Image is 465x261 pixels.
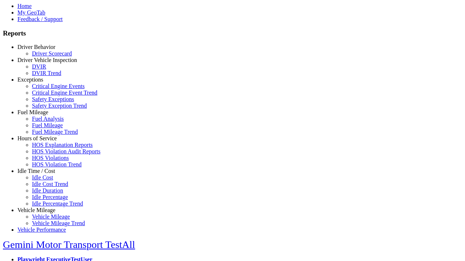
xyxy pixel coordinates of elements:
a: Exceptions [17,76,43,83]
a: DVIR [32,63,46,70]
a: Critical Engine Event Trend [32,90,97,96]
a: Fuel Analysis [32,116,64,122]
a: Vehicle Mileage Trend [32,220,85,226]
a: Hours of Service [17,135,57,141]
a: Idle Percentage Trend [32,200,83,207]
a: Critical Engine Events [32,83,85,89]
a: HOS Violation Audit Reports [32,148,101,154]
a: Fuel Mileage [32,122,63,128]
a: Driver Vehicle Inspection [17,57,77,63]
h3: Reports [3,29,462,37]
a: HOS Violations [32,155,69,161]
a: Driver Behavior [17,44,55,50]
a: Vehicle Mileage [17,207,55,213]
a: HOS Explanation Reports [32,142,93,148]
a: Gemini Motor Transport TestAll [3,239,135,250]
a: Vehicle Mileage [32,214,70,220]
a: Vehicle Performance [17,227,66,233]
a: Home [17,3,32,9]
a: Idle Cost [32,174,53,181]
a: Idle Percentage [32,194,68,200]
a: HOS Violation Trend [32,161,82,167]
a: Idle Cost Trend [32,181,68,187]
a: Feedback / Support [17,16,62,22]
a: Safety Exceptions [32,96,74,102]
a: Idle Time / Cost [17,168,55,174]
a: Driver Scorecard [32,50,72,57]
a: DVIR Trend [32,70,61,76]
a: Safety Exception Trend [32,103,87,109]
a: Fuel Mileage [17,109,48,115]
a: Idle Duration [32,187,63,194]
a: My GeoTab [17,9,45,16]
a: Fuel Mileage Trend [32,129,78,135]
